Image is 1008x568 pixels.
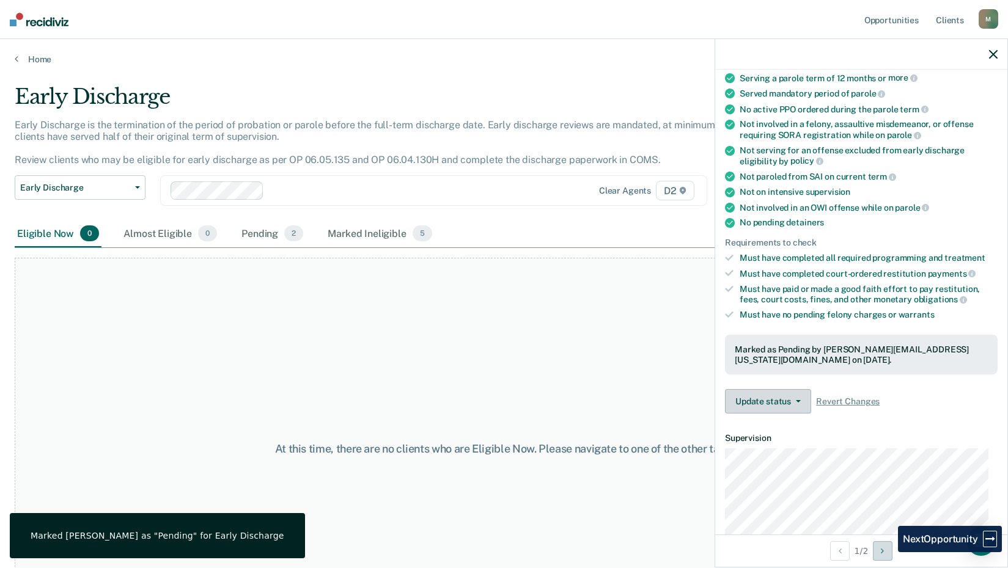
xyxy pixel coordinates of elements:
p: Early Discharge is the termination of the period of probation or parole before the full-term disc... [15,119,741,166]
div: 1 / 2 [715,534,1007,567]
div: Marked Ineligible [325,220,435,247]
div: Must have completed all required programming and [740,253,998,263]
a: Home [15,54,993,65]
div: Marked [PERSON_NAME] as "Pending" for Early Discharge [31,530,284,541]
button: Update status [725,389,811,413]
span: 5 [413,225,432,241]
span: more [888,73,918,82]
img: Recidiviz [10,13,68,26]
div: Must have paid or made a good faith effort to pay restitution, fees, court costs, fines, and othe... [740,284,998,305]
div: M [979,9,998,29]
div: Eligible Now [15,220,101,247]
div: Marked as Pending by [PERSON_NAME][EMAIL_ADDRESS][US_STATE][DOMAIN_NAME] on [DATE]. [735,344,988,365]
span: obligations [914,294,967,304]
span: Early Discharge [20,183,130,193]
span: policy [790,156,823,166]
div: Must have no pending felony charges or [740,310,998,320]
div: Not on intensive [740,187,998,197]
div: No pending [740,217,998,228]
span: supervision [806,187,850,197]
span: payments [928,269,976,279]
button: Next Opportunity [873,541,892,561]
span: parole [887,130,921,140]
div: Serving a parole term of 12 months or [740,73,998,84]
span: D2 [656,181,694,200]
dt: Supervision [725,433,998,443]
span: 0 [80,225,99,241]
span: term [900,104,928,114]
div: Open Intercom Messenger [966,526,996,556]
div: Almost Eligible [121,220,219,247]
div: Must have completed court-ordered restitution [740,268,998,279]
span: Revert Changes [816,396,880,407]
span: treatment [944,253,985,263]
div: Clear agents [599,186,651,196]
div: At this time, there are no clients who are Eligible Now. Please navigate to one of the other tabs. [260,442,749,456]
div: Early Discharge [15,84,771,119]
div: Not paroled from SAI on current [740,171,998,182]
span: term [868,172,896,181]
span: parole [895,203,929,213]
div: Served mandatory period of [740,88,998,99]
span: 2 [284,225,303,241]
span: parole [851,89,885,98]
div: Not involved in an OWI offense while on [740,202,998,213]
span: detainers [786,217,824,227]
span: warrants [899,310,935,319]
div: Not serving for an offense excluded from early discharge eligibility by [740,145,998,166]
div: Pending [239,220,306,247]
div: No active PPO ordered during the parole [740,104,998,115]
span: 0 [198,225,217,241]
button: Previous Opportunity [830,541,850,561]
div: Not involved in a felony, assaultive misdemeanor, or offense requiring SORA registration while on [740,119,998,140]
div: Requirements to check [725,238,998,248]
